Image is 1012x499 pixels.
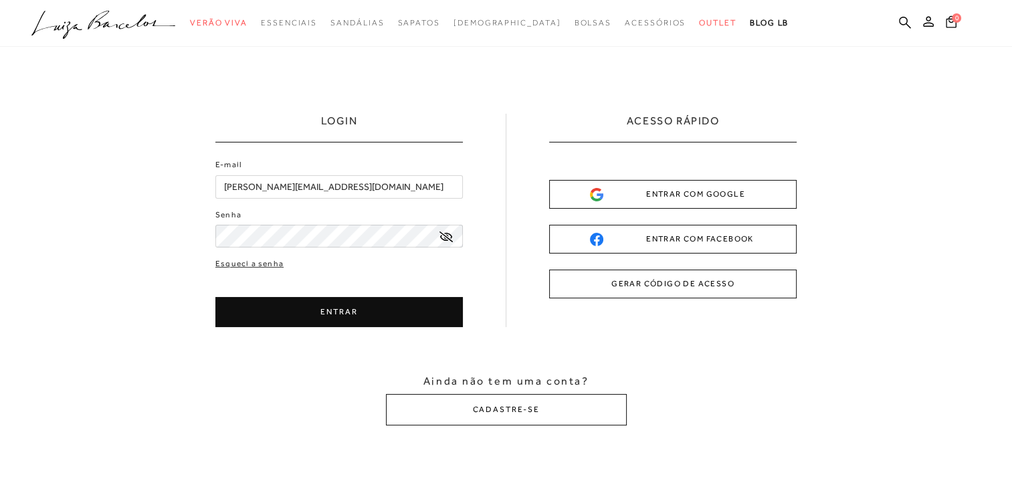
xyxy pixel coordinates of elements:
[215,297,463,327] button: ENTRAR
[549,180,797,209] button: ENTRAR COM GOOGLE
[627,114,720,142] h2: ACESSO RÁPIDO
[397,18,439,27] span: Sapatos
[699,11,736,35] a: categoryNavScreenReaderText
[549,225,797,254] button: ENTRAR COM FACEBOOK
[261,11,317,35] a: categoryNavScreenReaderText
[190,11,247,35] a: categoryNavScreenReaderText
[386,394,627,425] button: CADASTRE-SE
[215,175,463,199] input: E-mail
[439,231,453,241] a: exibir senha
[942,15,960,33] button: 0
[261,18,317,27] span: Essenciais
[750,11,789,35] a: BLOG LB
[215,159,242,171] label: E-mail
[453,18,561,27] span: [DEMOGRAPHIC_DATA]
[423,374,589,389] span: Ainda não tem uma conta?
[397,11,439,35] a: categoryNavScreenReaderText
[574,11,611,35] a: categoryNavScreenReaderText
[699,18,736,27] span: Outlet
[625,18,686,27] span: Acessórios
[549,270,797,298] button: GERAR CÓDIGO DE ACESSO
[625,11,686,35] a: categoryNavScreenReaderText
[190,18,247,27] span: Verão Viva
[321,114,358,142] h1: LOGIN
[574,18,611,27] span: Bolsas
[330,11,384,35] a: categoryNavScreenReaderText
[952,13,961,23] span: 0
[215,209,241,221] label: Senha
[590,232,756,246] div: ENTRAR COM FACEBOOK
[590,187,756,201] div: ENTRAR COM GOOGLE
[215,258,284,270] a: Esqueci a senha
[330,18,384,27] span: Sandálias
[750,18,789,27] span: BLOG LB
[453,11,561,35] a: noSubCategoriesText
